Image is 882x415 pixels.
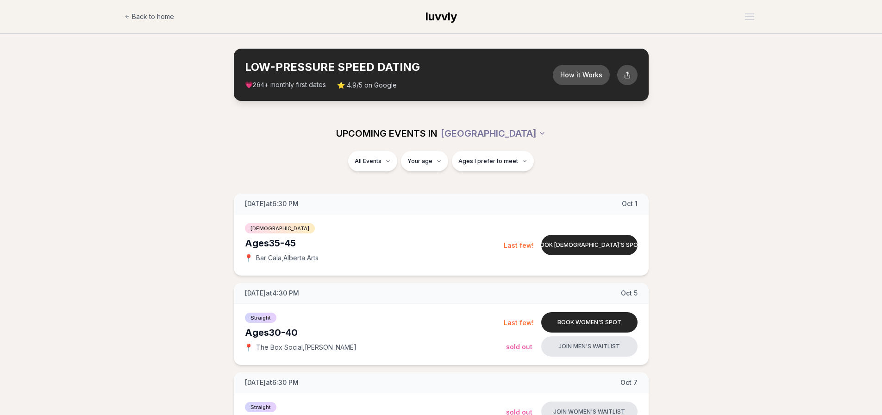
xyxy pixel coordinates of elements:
[125,7,174,26] a: Back to home
[245,223,315,233] span: [DEMOGRAPHIC_DATA]
[245,60,553,75] h2: LOW-PRESSURE SPEED DATING
[245,326,504,339] div: Ages 30-40
[741,10,758,24] button: Open menu
[504,241,534,249] span: Last few!
[355,157,382,165] span: All Events
[452,151,534,171] button: Ages I prefer to meet
[245,378,299,387] span: [DATE] at 6:30 PM
[245,313,276,323] span: Straight
[245,80,326,90] span: 💗 + monthly first dates
[441,123,546,144] button: [GEOGRAPHIC_DATA]
[504,319,534,327] span: Last few!
[245,237,504,250] div: Ages 35-45
[337,81,397,90] span: ⭐ 4.9/5 on Google
[245,289,299,298] span: [DATE] at 4:30 PM
[425,9,457,24] a: luvvly
[621,289,638,298] span: Oct 5
[253,82,264,89] span: 264
[245,402,276,412] span: Straight
[245,254,252,262] span: 📍
[541,235,638,255] button: Book [DEMOGRAPHIC_DATA]'s spot
[407,157,432,165] span: Your age
[541,312,638,333] button: Book women's spot
[506,343,532,351] span: Sold Out
[245,199,299,208] span: [DATE] at 6:30 PM
[245,344,252,351] span: 📍
[620,378,638,387] span: Oct 7
[622,199,638,208] span: Oct 1
[401,151,448,171] button: Your age
[256,343,357,352] span: The Box Social , [PERSON_NAME]
[336,127,437,140] span: UPCOMING EVENTS IN
[132,12,174,21] span: Back to home
[541,336,638,357] button: Join men's waitlist
[425,10,457,23] span: luvvly
[256,253,319,263] span: Bar Cala , Alberta Arts
[348,151,397,171] button: All Events
[553,65,610,85] button: How it Works
[458,157,518,165] span: Ages I prefer to meet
